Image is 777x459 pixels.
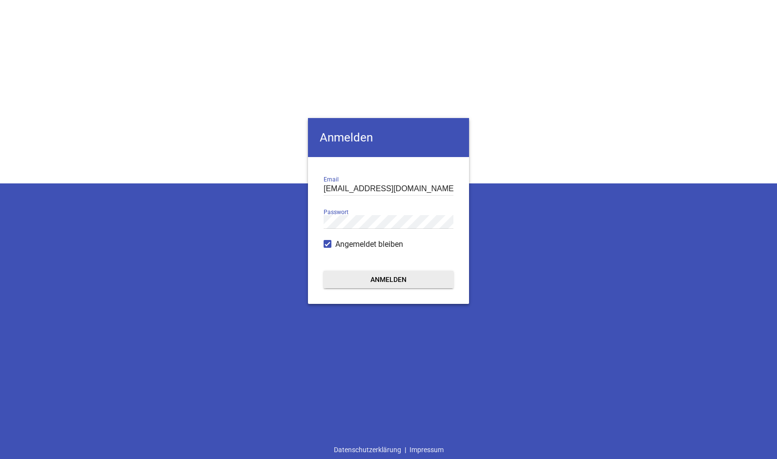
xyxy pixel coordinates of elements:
h4: Anmelden [308,118,469,157]
div: | [330,440,447,459]
a: Datenschutzerklärung [330,440,405,459]
button: Anmelden [324,271,453,288]
a: Impressum [406,440,447,459]
span: Angemeldet bleiben [335,239,403,250]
